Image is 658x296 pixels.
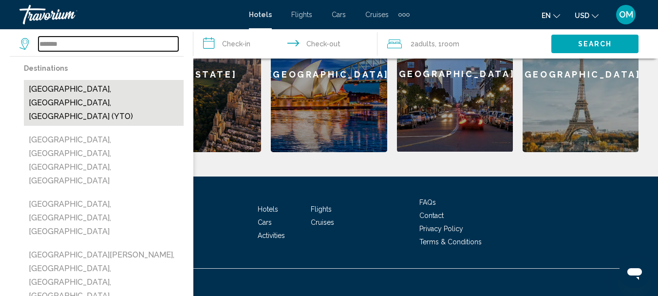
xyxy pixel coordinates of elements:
a: Terms & Conditions [419,238,482,246]
a: Cruises [311,218,334,226]
span: 2 [411,37,435,51]
button: Travelers: 2 adults, 0 children [377,29,551,59]
a: FAQs [419,198,436,206]
button: [GEOGRAPHIC_DATA], [GEOGRAPHIC_DATA], [GEOGRAPHIC_DATA] (YTO) [24,80,184,126]
button: Check in and out dates [193,29,377,59]
button: [GEOGRAPHIC_DATA], [GEOGRAPHIC_DATA], [GEOGRAPHIC_DATA] [24,195,184,241]
a: Travorium [19,5,239,24]
button: Extra navigation items [398,7,410,22]
span: Adults [414,40,435,48]
a: Flights [291,11,312,19]
a: Hotels [258,205,278,213]
span: USD [575,12,589,20]
span: Room [442,40,459,48]
span: Search [578,40,612,48]
a: Cars [258,218,272,226]
a: Cruises [365,11,389,19]
a: Flights [311,205,332,213]
a: Cars [332,11,346,19]
button: [GEOGRAPHIC_DATA], [GEOGRAPHIC_DATA], [GEOGRAPHIC_DATA], [GEOGRAPHIC_DATA] [24,131,184,190]
a: Contact [419,212,444,219]
span: OM [619,10,633,20]
p: Destinations [24,61,184,75]
a: Activities [258,232,285,239]
span: , 1 [435,37,459,51]
button: Change language [542,8,560,22]
button: User Menu [613,4,639,25]
a: Hotels [249,11,272,19]
button: Change currency [575,8,599,22]
button: Search [551,35,639,53]
span: en [542,12,551,20]
iframe: Przycisk umożliwiający otwarcie okna komunikatora [619,257,650,288]
a: Privacy Policy [419,225,463,233]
